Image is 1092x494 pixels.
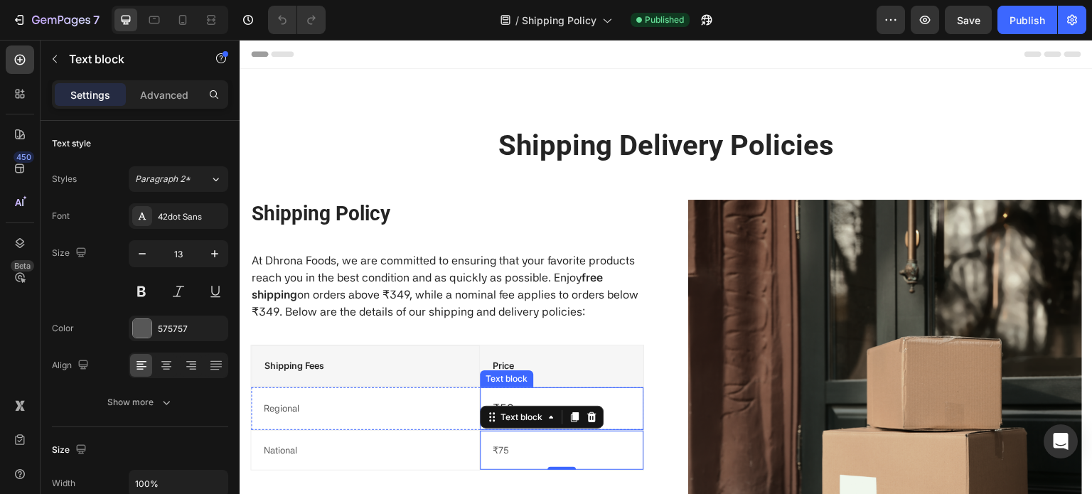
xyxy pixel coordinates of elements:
[522,13,596,28] span: Shipping Policy
[52,390,228,415] button: Show more
[945,6,992,34] button: Save
[70,87,110,102] p: Settings
[52,244,90,263] div: Size
[253,404,391,418] p: ₹75
[24,404,227,418] p: National
[52,173,77,186] div: Styles
[11,260,34,272] div: Beta
[52,210,70,222] div: Font
[997,6,1057,34] button: Publish
[52,137,91,150] div: Text style
[1010,13,1045,28] div: Publish
[52,477,75,490] div: Width
[52,441,90,460] div: Size
[24,362,227,376] p: Regional
[107,395,173,409] div: Show more
[253,319,391,333] p: Price
[140,87,188,102] p: Advanced
[14,151,34,163] div: 450
[240,40,1092,494] iframe: Design area
[268,6,326,34] div: Undo/Redo
[93,11,100,28] p: 7
[6,6,106,34] button: 7
[158,323,225,335] div: 575757
[52,356,92,375] div: Align
[243,333,291,345] div: Text block
[957,14,980,26] span: Save
[69,50,190,68] p: Text block
[515,13,519,28] span: /
[135,173,191,186] span: Paragraph 2*
[645,14,684,26] span: Published
[158,210,225,223] div: 42dot Sans
[258,371,306,384] div: Text block
[129,166,228,192] button: Paragraph 2*
[253,360,391,377] p: ₹50
[1044,424,1078,458] div: Open Intercom Messenger
[52,322,74,335] div: Color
